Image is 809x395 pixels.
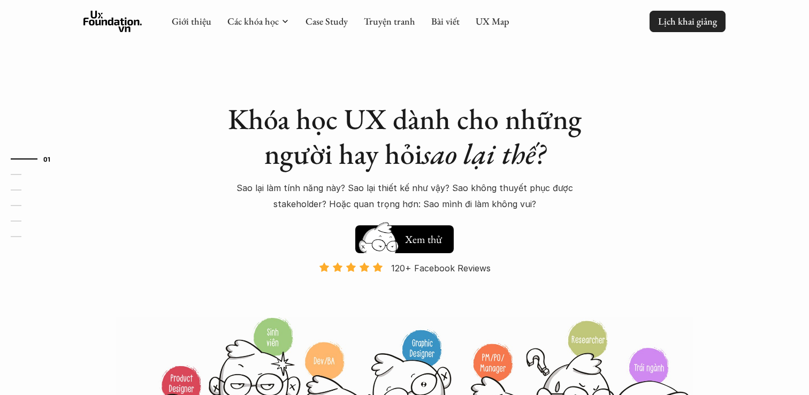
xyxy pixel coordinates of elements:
p: 120+ Facebook Reviews [391,260,491,276]
a: 01 [11,153,62,165]
a: UX Map [476,15,509,27]
p: Sao lại làm tính năng này? Sao lại thiết kế như vậy? Sao không thuyết phục được stakeholder? Hoặc... [217,180,592,212]
a: Các khóa học [227,15,279,27]
strong: 01 [43,155,51,162]
a: Giới thiệu [172,15,211,27]
a: Truyện tranh [364,15,415,27]
a: 120+ Facebook Reviews [309,262,500,316]
a: Xem thử [355,220,454,253]
em: sao lại thế? [422,135,545,172]
a: Lịch khai giảng [650,11,726,32]
p: Lịch khai giảng [658,15,717,27]
h1: Khóa học UX dành cho những người hay hỏi [217,102,592,171]
a: Bài viết [431,15,460,27]
a: Case Study [306,15,348,27]
h5: Xem thử [403,232,443,247]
